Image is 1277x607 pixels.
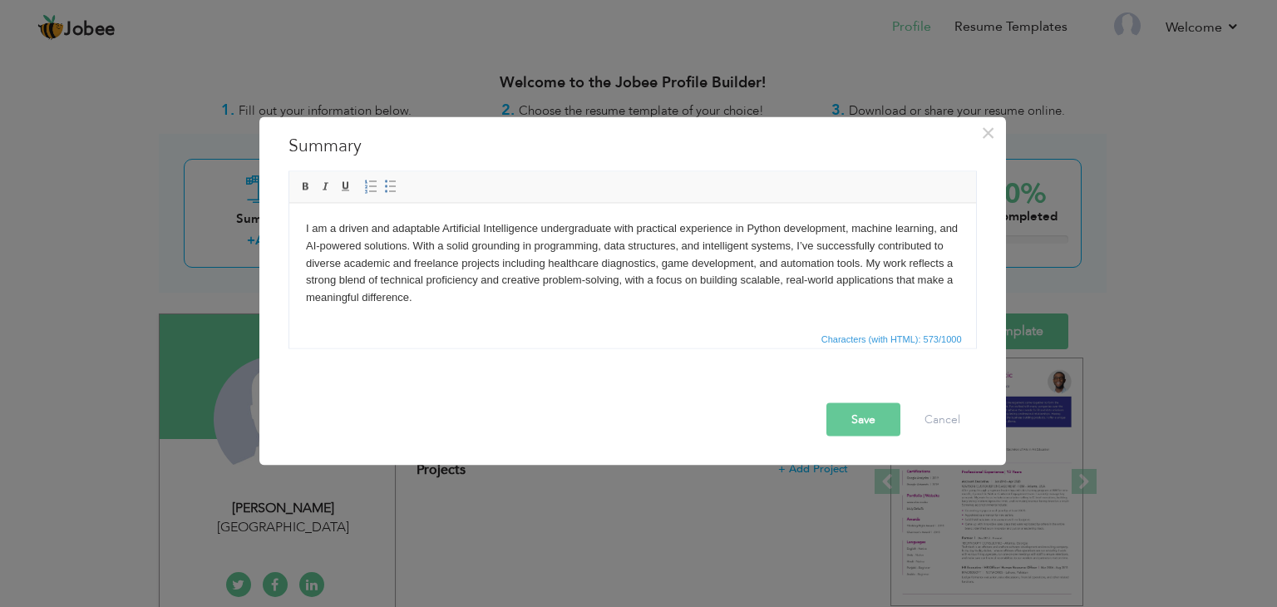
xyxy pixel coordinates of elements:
button: Close [975,120,1002,146]
h3: Summary [288,134,977,159]
div: Statistics [818,332,967,347]
span: Characters (with HTML): 573/1000 [818,332,965,347]
button: Cancel [908,403,977,437]
button: Save [826,403,900,437]
a: Underline [337,178,355,196]
a: Insert/Remove Numbered List [362,178,380,196]
a: Bold [297,178,315,196]
iframe: Rich Text Editor, summaryEditor [289,204,976,328]
a: Insert/Remove Bulleted List [382,178,400,196]
a: Italic [317,178,335,196]
span: × [981,118,995,148]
